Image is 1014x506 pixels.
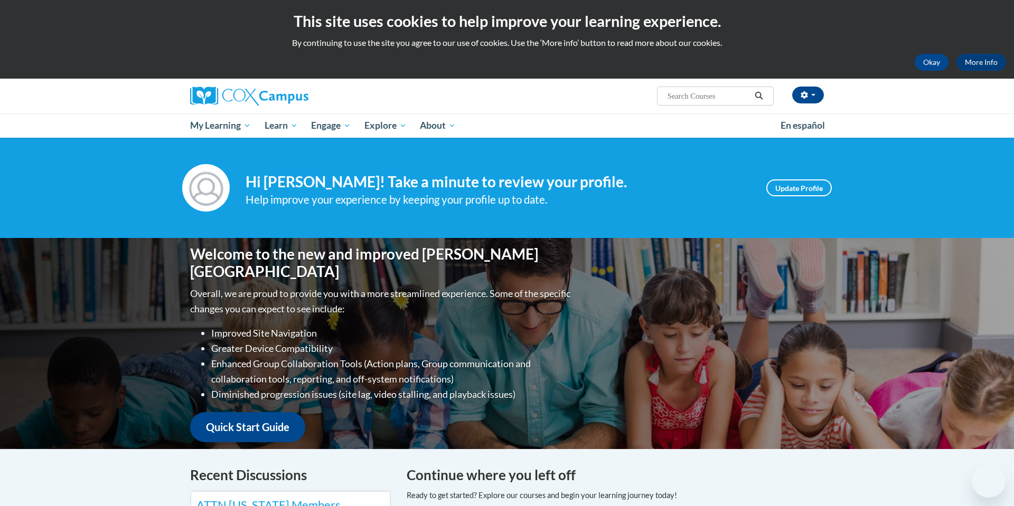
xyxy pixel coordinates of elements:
[211,387,573,402] li: Diminished progression issues (site lag, video stalling, and playback issues)
[766,179,832,196] a: Update Profile
[407,465,824,485] h4: Continue where you left off
[751,90,767,102] button: Search
[211,341,573,356] li: Greater Device Compatibility
[183,113,258,138] a: My Learning
[781,120,825,131] span: En español
[265,119,298,132] span: Learn
[8,11,1006,32] h2: This site uses cookies to help improve your learning experience.
[915,54,949,71] button: Okay
[358,113,414,138] a: Explore
[246,173,750,191] h4: Hi [PERSON_NAME]! Take a minute to review your profile.
[774,114,832,137] a: En español
[182,164,230,212] img: Profile Image
[972,464,1006,498] iframe: Button to launch messaging window
[190,119,251,132] span: My Learning
[174,113,840,138] div: Main menu
[190,465,391,485] h4: Recent Discussions
[190,245,573,281] h1: Welcome to the new and improved [PERSON_NAME][GEOGRAPHIC_DATA]
[304,113,358,138] a: Engage
[190,87,308,106] img: Cox Campus
[258,113,305,138] a: Learn
[190,286,573,317] p: Overall, we are proud to provide you with a more streamlined experience. Some of the specific cha...
[364,119,407,132] span: Explore
[420,119,456,132] span: About
[956,54,1006,71] a: More Info
[792,87,824,103] button: Account Settings
[211,326,573,341] li: Improved Site Navigation
[190,412,305,442] a: Quick Start Guide
[190,87,391,106] a: Cox Campus
[311,119,351,132] span: Engage
[246,191,750,208] div: Help improve your experience by keeping your profile up to date.
[211,356,573,387] li: Enhanced Group Collaboration Tools (Action plans, Group communication and collaboration tools, re...
[8,37,1006,49] p: By continuing to use the site you agree to our use of cookies. Use the ‘More info’ button to read...
[666,90,751,102] input: Search Courses
[414,113,463,138] a: About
